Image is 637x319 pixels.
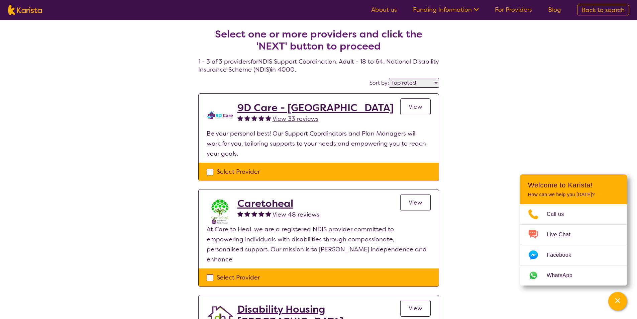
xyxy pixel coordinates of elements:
[237,115,243,121] img: fullstar
[207,224,431,264] p: At Care to Heal, we are a registered NDIS provider committed to empowering individuals with disab...
[400,194,431,211] a: View
[520,265,627,286] a: Web link opens in a new tab.
[237,211,243,217] img: fullstar
[400,300,431,317] a: View
[520,204,627,286] ul: Choose channel
[547,230,578,240] span: Live Chat
[237,197,319,210] a: Caretoheal
[369,79,389,86] label: Sort by:
[528,192,619,197] p: How can we help you [DATE]?
[581,6,625,14] span: Back to search
[198,12,439,74] h4: 1 - 3 of 3 providers for NDIS Support Coordination , Adult - 18 to 64 , National Disability Insur...
[273,115,319,123] span: View 33 reviews
[244,115,250,121] img: fullstar
[207,102,233,129] img: udoxtvw1zwmha9q2qzsy.png
[608,292,627,311] button: Channel Menu
[547,250,579,260] span: Facebook
[547,270,580,281] span: WhatsApp
[400,98,431,115] a: View
[273,114,319,124] a: View 33 reviews
[237,102,394,114] a: 9D Care - [GEOGRAPHIC_DATA]
[409,304,422,312] span: View
[273,210,319,220] a: View 48 reviews
[244,211,250,217] img: fullstar
[495,6,532,14] a: For Providers
[528,181,619,189] h2: Welcome to Karista!
[520,174,627,286] div: Channel Menu
[266,115,271,121] img: fullstar
[258,115,264,121] img: fullstar
[413,6,479,14] a: Funding Information
[577,5,629,15] a: Back to search
[266,211,271,217] img: fullstar
[8,5,42,15] img: Karista logo
[207,129,431,159] p: Be your personal best! Our Support Coordinators and Plan Managers will work for you, tailoring su...
[409,103,422,111] span: View
[409,198,422,207] span: View
[207,197,233,224] img: x8xkzxtsmjra3bp2ouhm.png
[206,28,431,52] h2: Select one or more providers and click the 'NEXT' button to proceed
[251,211,257,217] img: fullstar
[258,211,264,217] img: fullstar
[273,211,319,219] span: View 48 reviews
[371,6,397,14] a: About us
[547,209,572,219] span: Call us
[548,6,561,14] a: Blog
[251,115,257,121] img: fullstar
